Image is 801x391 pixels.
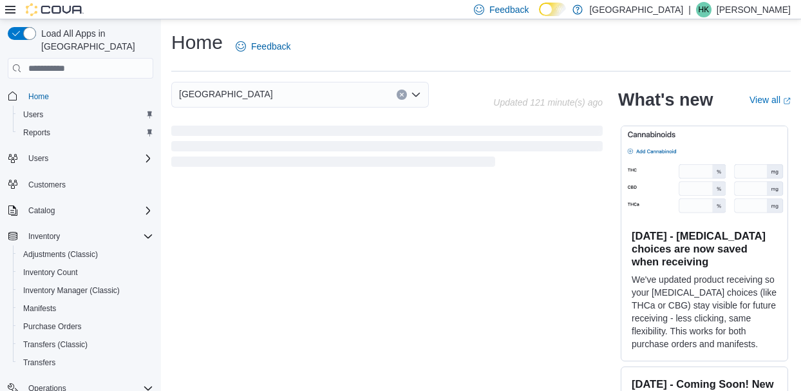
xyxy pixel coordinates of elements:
[18,319,87,334] a: Purchase Orders
[539,3,566,16] input: Dark Mode
[3,227,158,245] button: Inventory
[539,16,540,17] span: Dark Mode
[23,229,153,244] span: Inventory
[23,358,55,368] span: Transfers
[13,300,158,318] button: Manifests
[23,229,65,244] button: Inventory
[23,88,153,104] span: Home
[411,90,421,100] button: Open list of options
[13,245,158,263] button: Adjustments (Classic)
[688,2,691,17] p: |
[251,40,290,53] span: Feedback
[28,205,55,216] span: Catalog
[13,124,158,142] button: Reports
[23,303,56,314] span: Manifests
[23,128,50,138] span: Reports
[23,151,153,166] span: Users
[13,318,158,336] button: Purchase Orders
[23,203,153,218] span: Catalog
[23,267,78,278] span: Inventory Count
[717,2,791,17] p: [PERSON_NAME]
[13,263,158,281] button: Inventory Count
[23,176,153,193] span: Customers
[783,97,791,105] svg: External link
[632,229,777,268] h3: [DATE] - [MEDICAL_DATA] choices are now saved when receiving
[696,2,711,17] div: Holly King
[493,97,603,108] p: Updated 121 minute(s) ago
[28,180,66,190] span: Customers
[589,2,683,17] p: [GEOGRAPHIC_DATA]
[18,107,48,122] a: Users
[18,337,153,352] span: Transfers (Classic)
[3,86,158,105] button: Home
[13,281,158,300] button: Inventory Manager (Classic)
[28,91,49,102] span: Home
[18,247,103,262] a: Adjustments (Classic)
[618,90,713,110] h2: What's new
[18,319,153,334] span: Purchase Orders
[23,177,71,193] a: Customers
[23,89,54,104] a: Home
[36,27,153,53] span: Load All Apps in [GEOGRAPHIC_DATA]
[23,203,60,218] button: Catalog
[13,336,158,354] button: Transfers (Classic)
[171,30,223,55] h1: Home
[23,151,53,166] button: Users
[179,86,273,102] span: [GEOGRAPHIC_DATA]
[18,247,153,262] span: Adjustments (Classic)
[231,33,296,59] a: Feedback
[18,301,153,316] span: Manifests
[23,321,82,332] span: Purchase Orders
[23,249,98,260] span: Adjustments (Classic)
[13,354,158,372] button: Transfers
[23,339,88,350] span: Transfers (Classic)
[749,95,791,105] a: View allExternal link
[28,231,60,242] span: Inventory
[397,90,407,100] button: Clear input
[18,265,153,280] span: Inventory Count
[18,355,153,370] span: Transfers
[23,110,43,120] span: Users
[18,107,153,122] span: Users
[3,202,158,220] button: Catalog
[18,125,55,140] a: Reports
[13,106,158,124] button: Users
[632,273,777,350] p: We've updated product receiving so your [MEDICAL_DATA] choices (like THCa or CBG) stay visible fo...
[26,3,84,16] img: Cova
[699,2,710,17] span: HK
[18,283,153,298] span: Inventory Manager (Classic)
[18,337,93,352] a: Transfers (Classic)
[489,3,529,16] span: Feedback
[3,149,158,167] button: Users
[3,175,158,194] button: Customers
[18,355,61,370] a: Transfers
[28,153,48,164] span: Users
[18,265,83,280] a: Inventory Count
[171,128,603,169] span: Loading
[23,285,120,296] span: Inventory Manager (Classic)
[18,301,61,316] a: Manifests
[18,125,153,140] span: Reports
[18,283,125,298] a: Inventory Manager (Classic)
